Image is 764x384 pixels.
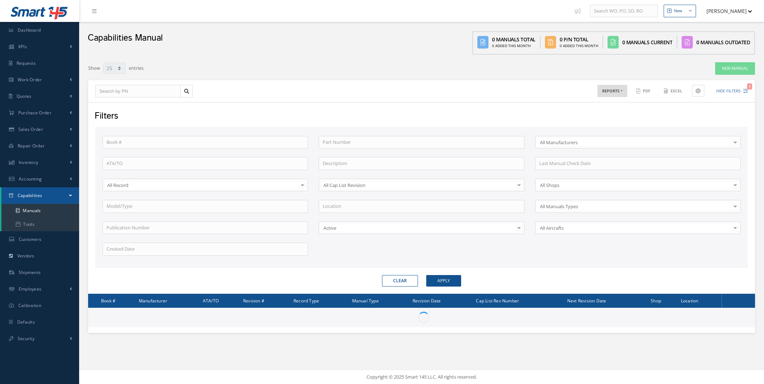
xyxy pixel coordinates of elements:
span: Customers [19,236,42,242]
span: All Manufacturers [538,139,731,146]
span: Quotes [17,93,32,99]
span: Capabilities [18,192,42,198]
a: Tools [1,218,79,231]
span: Revision Date [413,297,441,304]
span: All Cap List Revision [322,182,514,189]
span: Manufacturer [139,297,167,304]
input: Search WO, PO, SO, RO [590,5,658,18]
button: [PERSON_NAME] [700,4,752,18]
input: Last Manual Check Date [535,157,741,170]
span: All Manuals Types [538,203,731,210]
button: Clear [382,275,418,287]
span: All Record [105,182,298,189]
span: Vendors [17,253,35,259]
span: Location [681,297,699,304]
span: All Shops [538,182,731,189]
button: Hide Filters1 [710,85,748,97]
span: Calibration [18,302,41,308]
span: Revision # [243,297,264,304]
a: Capabilities [1,187,79,204]
input: Book # [103,136,308,149]
button: Apply [426,275,461,287]
input: Description [319,157,524,170]
button: New [664,5,696,17]
button: Excel [660,85,687,97]
input: Location [319,200,524,213]
div: 0 Added this month [560,43,598,49]
div: 0 Manuals Total [492,36,536,43]
span: KPIs [18,44,27,50]
span: Next Revision Date [567,297,606,304]
span: Record Type [294,297,319,304]
h2: Capabilities Manual [88,33,163,44]
span: Requests [17,60,36,66]
input: Created Date [103,243,308,256]
div: Filters [89,110,752,123]
label: entries [129,62,144,72]
button: REPORTS [597,85,627,97]
span: Purchase Order [18,110,51,116]
span: All Aircrafts [538,224,731,232]
input: ATA/TO [103,157,308,170]
div: 0 Manuals Current [622,38,673,46]
input: Search by PN [95,85,181,98]
span: Inventory [19,159,38,165]
input: Model/Type [103,200,308,213]
span: Dashboard [18,27,41,33]
span: Employees [19,286,42,292]
label: Show [88,62,100,72]
span: 1 [747,83,752,90]
a: Manuals [1,204,79,218]
div: 0 P/N Total [560,36,598,43]
div: 0 Added this month [492,43,536,49]
div: 0 Manuals Outdated [696,38,750,46]
span: Cap List Rev Number [476,297,519,304]
a: New Manual [715,62,755,75]
span: Book # [101,297,115,304]
input: Publication Number [103,221,308,234]
span: Manual Type [352,297,379,304]
span: Sales Order [18,126,43,132]
span: Shop [651,297,661,304]
input: Part Number [319,136,524,149]
button: PDF [633,85,655,97]
span: Repair Order [18,143,45,149]
div: Copyright © 2025 Smart 145 LLC. All rights reserved. [86,374,757,381]
span: ATA/TO [203,297,219,304]
span: Work Order [18,77,42,83]
span: Accounting [19,176,42,182]
span: Shipments [19,269,41,275]
div: New [674,8,682,14]
span: Active [322,224,514,232]
span: Defaults [17,319,35,325]
span: Security [18,335,35,342]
